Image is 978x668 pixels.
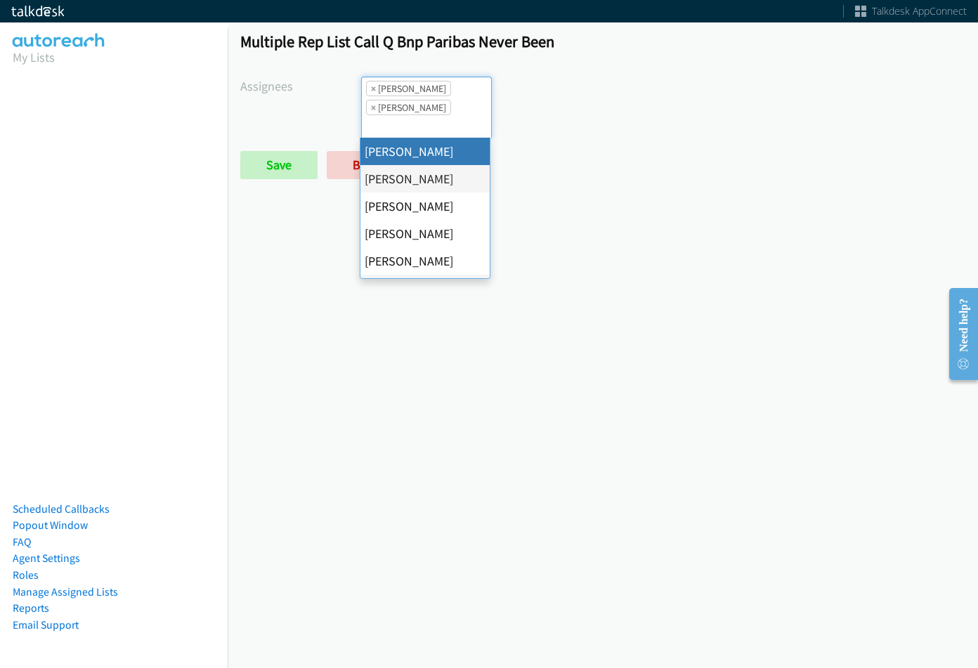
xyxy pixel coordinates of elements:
a: Scheduled Callbacks [13,502,110,516]
a: FAQ [13,535,31,549]
li: Jasmin Martinez [366,100,451,115]
span: × [371,100,376,114]
li: Daquaya Johnson [366,81,451,96]
li: [PERSON_NAME] [360,247,490,275]
li: [PERSON_NAME] [360,192,490,220]
a: Agent Settings [13,551,80,565]
li: [PERSON_NAME] [360,275,490,302]
a: Reports [13,601,49,615]
a: Manage Assigned Lists [13,585,118,598]
input: Save [240,151,318,179]
li: [PERSON_NAME] [360,138,490,165]
a: Talkdesk AppConnect [855,4,967,18]
iframe: Resource Center [937,278,978,390]
h1: Multiple Rep List Call Q Bnp Paribas Never Been [240,32,965,51]
a: My Lists [13,49,55,65]
label: Assignees [240,77,361,96]
li: [PERSON_NAME] [360,220,490,247]
a: Roles [13,568,39,582]
a: Back [327,151,405,179]
li: [PERSON_NAME] [360,165,490,192]
a: Email Support [13,618,79,631]
span: × [371,81,376,96]
a: Popout Window [13,518,88,532]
